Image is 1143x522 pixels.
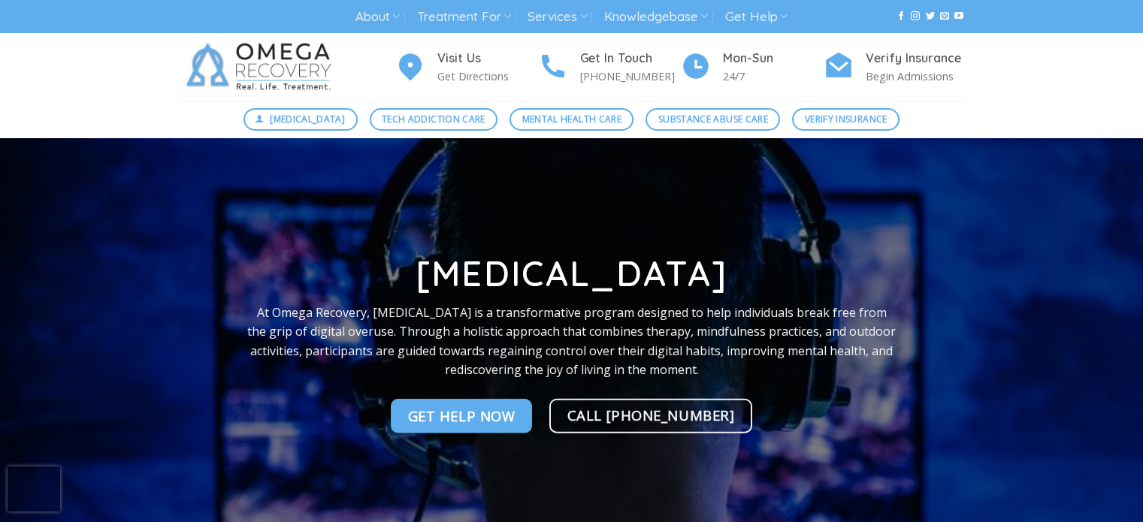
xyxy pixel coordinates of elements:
a: Substance Abuse Care [646,108,780,131]
a: Verify Insurance Begin Admissions [824,49,966,86]
a: Knowledgebase [604,3,708,31]
h4: Get In Touch [580,49,681,68]
span: Get Help NOw [408,405,516,427]
span: Call [PHONE_NUMBER] [567,404,735,426]
p: [PHONE_NUMBER] [580,68,681,85]
a: Follow on Twitter [926,11,935,22]
a: Visit Us Get Directions [395,49,538,86]
a: Call [PHONE_NUMBER] [549,399,753,433]
a: Get In Touch [PHONE_NUMBER] [538,49,681,86]
a: [MEDICAL_DATA] [243,108,358,131]
a: Get Help [725,3,788,31]
h4: Mon-Sun [723,49,824,68]
span: Mental Health Care [522,112,621,126]
span: [MEDICAL_DATA] [270,112,345,126]
span: Substance Abuse Care [658,112,768,126]
a: Get Help NOw [391,399,533,433]
p: Begin Admissions [866,68,966,85]
img: Omega Recovery [177,33,346,101]
a: Follow on Instagram [911,11,920,22]
a: Follow on YouTube [954,11,963,22]
p: 24/7 [723,68,824,85]
a: Follow on Facebook [897,11,906,22]
span: Verify Insurance [805,112,887,126]
span: Tech Addiction Care [382,112,485,126]
a: Tech Addiction Care [370,108,498,131]
h4: Visit Us [437,49,538,68]
iframe: reCAPTCHA [8,466,60,511]
p: At Omega Recovery, [MEDICAL_DATA] is a transformative program designed to help individuals break ... [247,303,897,379]
a: Services [528,3,587,31]
a: About [355,3,400,31]
strong: [MEDICAL_DATA] [416,252,727,295]
a: Send us an email [940,11,949,22]
h4: Verify Insurance [866,49,966,68]
a: Verify Insurance [792,108,900,131]
a: Treatment For [417,3,511,31]
p: Get Directions [437,68,538,85]
a: Mental Health Care [510,108,633,131]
